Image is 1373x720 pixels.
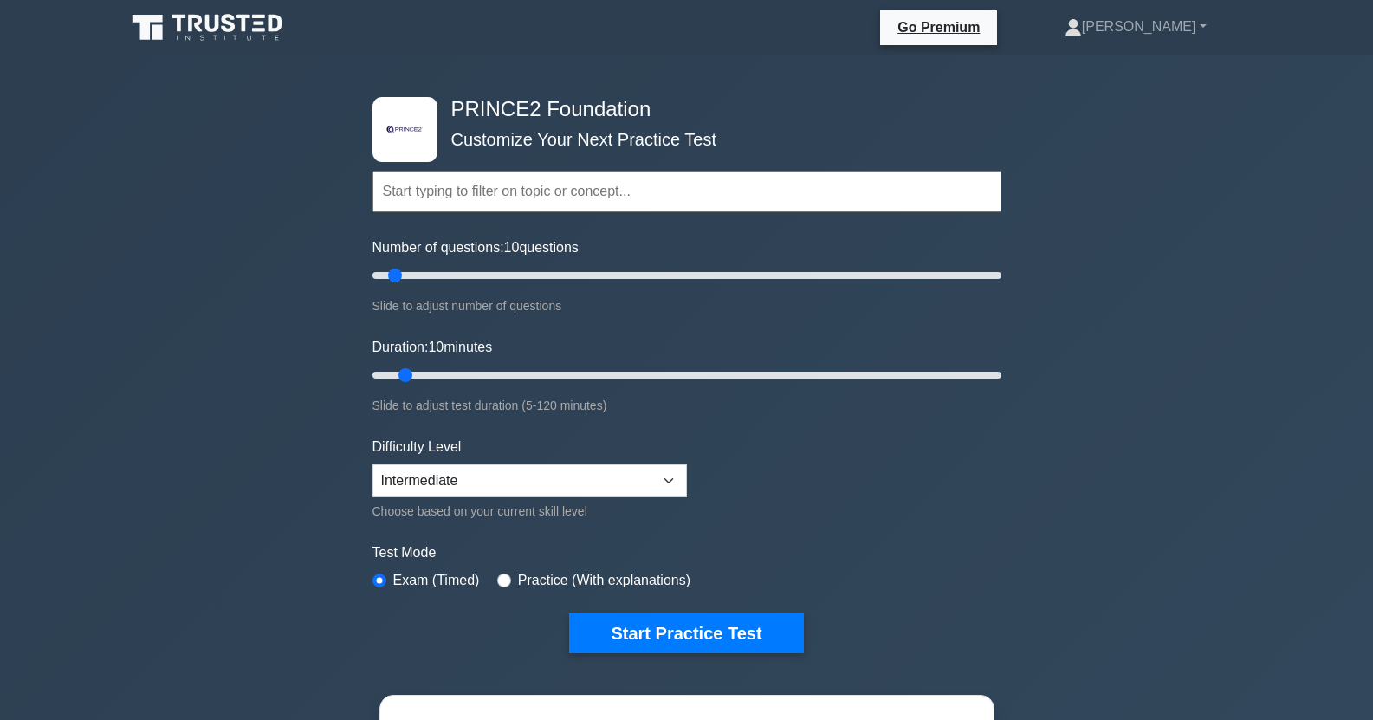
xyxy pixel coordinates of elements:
label: Test Mode [372,542,1001,563]
div: Choose based on your current skill level [372,501,687,522]
div: Slide to adjust number of questions [372,295,1001,316]
button: Start Practice Test [569,613,803,653]
h4: PRINCE2 Foundation [444,97,916,122]
label: Number of questions: questions [372,237,579,258]
label: Exam (Timed) [393,570,480,591]
input: Start typing to filter on topic or concept... [372,171,1001,212]
label: Duration: minutes [372,337,493,358]
span: 10 [504,240,520,255]
div: Slide to adjust test duration (5-120 minutes) [372,395,1001,416]
a: Go Premium [887,16,990,38]
span: 10 [428,340,444,354]
label: Difficulty Level [372,437,462,457]
a: [PERSON_NAME] [1023,10,1248,44]
label: Practice (With explanations) [518,570,690,591]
